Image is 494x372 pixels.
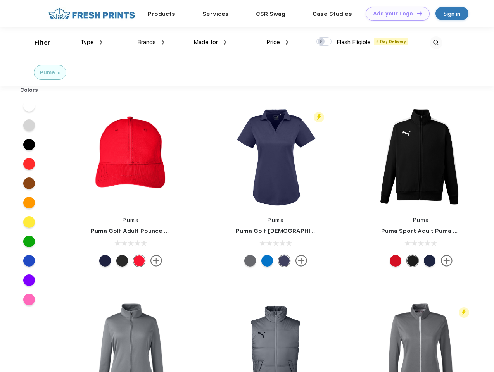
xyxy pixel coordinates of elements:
[459,307,469,318] img: flash_active_toggle.svg
[162,40,164,45] img: dropdown.png
[286,40,288,45] img: dropdown.png
[224,105,327,208] img: func=resize&h=266
[373,10,413,17] div: Add your Logo
[137,39,156,46] span: Brands
[390,255,401,267] div: High Risk Red
[148,10,175,17] a: Products
[295,255,307,267] img: more.svg
[314,112,324,122] img: flash_active_toggle.svg
[57,72,60,74] img: filter_cancel.svg
[150,255,162,267] img: more.svg
[244,255,256,267] div: Quiet Shade
[193,39,218,46] span: Made for
[224,40,226,45] img: dropdown.png
[133,255,145,267] div: High Risk Red
[261,255,273,267] div: Lapis Blue
[374,38,408,45] span: 5 Day Delivery
[80,39,94,46] span: Type
[407,255,418,267] div: Puma Black
[40,69,55,77] div: Puma
[441,255,453,267] img: more.svg
[413,217,429,223] a: Puma
[268,217,284,223] a: Puma
[370,105,473,208] img: func=resize&h=266
[337,39,371,46] span: Flash Eligible
[100,40,102,45] img: dropdown.png
[116,255,128,267] div: Puma Black
[35,38,50,47] div: Filter
[236,227,380,234] a: Puma Golf [DEMOGRAPHIC_DATA]' Icon Golf Polo
[99,255,111,267] div: Peacoat
[430,36,442,49] img: desktop_search.svg
[417,11,422,15] img: DT
[266,39,280,46] span: Price
[202,10,229,17] a: Services
[79,105,182,208] img: func=resize&h=266
[46,7,137,21] img: fo%20logo%202.webp
[123,217,139,223] a: Puma
[424,255,435,267] div: Peacoat
[14,86,44,94] div: Colors
[91,227,209,234] a: Puma Golf Adult Pounce Adjustable Cap
[256,10,285,17] a: CSR Swag
[444,9,460,18] div: Sign in
[435,7,468,20] a: Sign in
[278,255,290,267] div: Peacoat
